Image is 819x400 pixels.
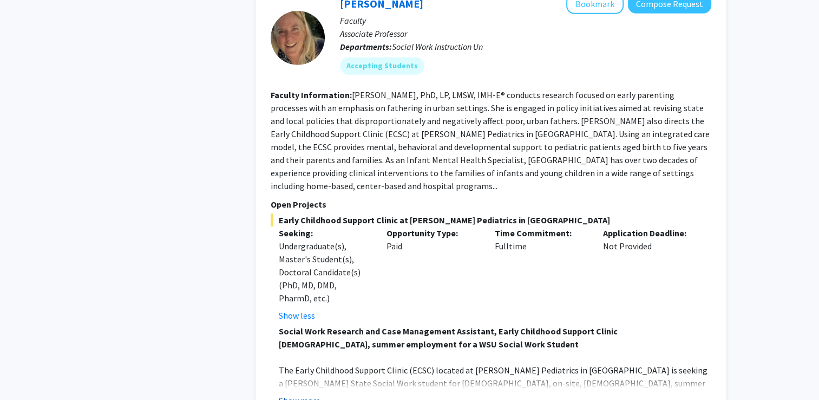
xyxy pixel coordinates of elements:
b: Departments: [340,41,392,52]
b: Faculty Information: [271,89,352,100]
strong: [DEMOGRAPHIC_DATA], summer employment for a WSU Social Work Student [279,339,579,350]
span: Early Childhood Support Clinic at [PERSON_NAME] Pediatrics in [GEOGRAPHIC_DATA] [271,214,711,227]
p: Open Projects [271,198,711,211]
div: Not Provided [595,227,703,322]
span: Social Work Instruction Un [392,41,483,52]
div: Paid [378,227,487,322]
p: Application Deadline: [603,227,695,240]
fg-read-more: [PERSON_NAME], PhD, LP, LMSW, IMH-E® conducts research focused on early parenting processes with ... [271,89,710,191]
mat-chip: Accepting Students [340,57,424,75]
p: Faculty [340,14,711,27]
div: Undergraduate(s), Master's Student(s), Doctoral Candidate(s) (PhD, MD, DMD, PharmD, etc.) [279,240,371,305]
p: Opportunity Type: [386,227,479,240]
p: Time Commitment: [495,227,587,240]
p: Seeking: [279,227,371,240]
iframe: Chat [8,351,46,392]
button: Show less [279,309,315,322]
p: Associate Professor [340,27,711,40]
div: Fulltime [487,227,595,322]
strong: Social Work Research and Case Management Assistant, Early Childhood Support Clinic [279,326,618,337]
